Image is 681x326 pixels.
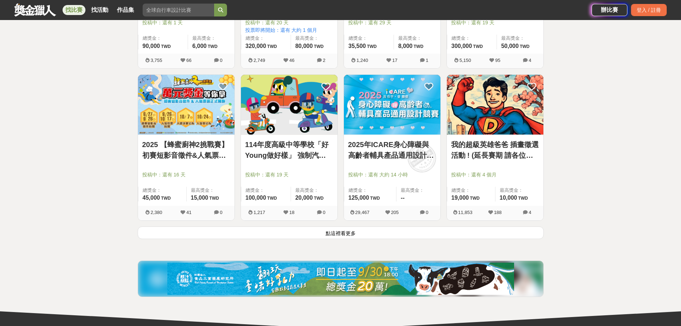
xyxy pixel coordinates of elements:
span: TWD [414,44,423,49]
a: 我的超級英雄爸爸 插畫徵選活動 ! (延長賽期 請各位踴躍參與) [451,139,539,161]
span: 0 [323,210,325,215]
span: 29,467 [355,210,370,215]
img: 0721bdb2-86f1-4b3e-8aa4-d67e5439bccf.jpg [167,263,514,295]
span: 4 [529,210,531,215]
a: 114年度高級中等學校「好Young做好樣」 強制汽車責任保險宣導短片徵選活動 [245,139,333,161]
span: 90,000 [143,43,160,49]
span: 46 [289,58,294,63]
a: 找活動 [88,5,111,15]
span: 投稿中：還有 19 天 [451,19,539,26]
span: 5,150 [459,58,471,63]
span: 總獎金： [451,35,492,42]
span: 1 [426,58,428,63]
a: 2025年ICARE身心障礙與高齡者輔具產品通用設計競賽 [348,139,436,161]
span: 最高獎金： [295,187,333,194]
span: 總獎金： [451,187,491,194]
a: Cover Image [241,75,337,135]
span: 100,000 [246,195,266,201]
span: 6,000 [192,43,207,49]
span: 41 [186,210,191,215]
span: 2,380 [150,210,162,215]
a: 2025 【蜂蜜廚神2挑戰賽】初賽短影音徵件&人氣票選正式開跑！ [142,139,230,161]
span: 最高獎金： [501,35,539,42]
span: 最高獎金： [401,187,436,194]
span: TWD [267,44,277,49]
span: 0 [220,58,222,63]
input: 全球自行車設計比賽 [143,4,214,16]
a: 作品集 [114,5,137,15]
span: 17 [392,58,397,63]
span: 總獎金： [143,187,182,194]
span: 0 [426,210,428,215]
span: 50,000 [501,43,519,49]
a: Cover Image [138,75,235,135]
span: 投稿中：還有 16 天 [142,171,230,179]
span: 35,500 [349,43,366,49]
img: Cover Image [138,75,235,135]
span: 18 [289,210,294,215]
span: TWD [209,196,219,201]
span: 總獎金： [349,35,389,42]
span: TWD [267,196,277,201]
span: 2,749 [253,58,265,63]
span: -- [401,195,405,201]
span: TWD [367,44,376,49]
span: 投稿中：還有 19 天 [245,171,333,179]
span: 投稿中：還有 20 天 [245,19,333,26]
a: 找比賽 [63,5,85,15]
span: 320,000 [246,43,266,49]
div: 登入 / 註冊 [631,4,667,16]
span: 0 [220,210,222,215]
span: TWD [518,196,528,201]
span: 45,000 [143,195,160,201]
span: 最高獎金： [398,35,436,42]
span: TWD [520,44,529,49]
span: 投票即將開始：還有 大約 1 個月 [245,26,333,34]
img: Cover Image [447,75,543,135]
span: 最高獎金： [191,187,230,194]
span: 80,000 [295,43,313,49]
span: 最高獎金： [500,187,539,194]
img: Cover Image [344,75,440,135]
span: TWD [470,196,479,201]
span: 125,000 [349,195,369,201]
span: TWD [314,196,324,201]
span: TWD [370,196,380,201]
span: 8,000 [398,43,413,49]
span: TWD [161,196,171,201]
span: 總獎金： [246,187,286,194]
span: 最高獎金： [295,35,333,42]
span: 15,000 [191,195,208,201]
span: 3,755 [150,58,162,63]
span: 總獎金： [143,35,183,42]
a: Cover Image [344,75,440,135]
span: 4 [529,58,531,63]
span: TWD [208,44,217,49]
span: 總獎金： [246,35,286,42]
span: 19,000 [451,195,469,201]
span: TWD [473,44,483,49]
span: 10,000 [500,195,517,201]
span: 11,853 [458,210,473,215]
span: 投稿中：還有 29 天 [348,19,436,26]
span: 總獎金： [349,187,392,194]
span: 20,000 [295,195,313,201]
a: Cover Image [447,75,543,135]
span: TWD [314,44,324,49]
a: 辦比賽 [592,4,627,16]
img: Cover Image [241,75,337,135]
span: 投稿中：還有 大約 14 小時 [348,171,436,179]
span: 最高獎金： [192,35,230,42]
span: 2 [323,58,325,63]
span: TWD [161,44,171,49]
span: 1,240 [356,58,368,63]
button: 點這裡看更多 [138,227,544,239]
span: 66 [186,58,191,63]
span: 188 [494,210,502,215]
span: 1,217 [253,210,265,215]
span: 投稿中：還有 4 個月 [451,171,539,179]
span: 205 [391,210,399,215]
span: 投稿中：還有 1 天 [142,19,230,26]
span: 300,000 [451,43,472,49]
